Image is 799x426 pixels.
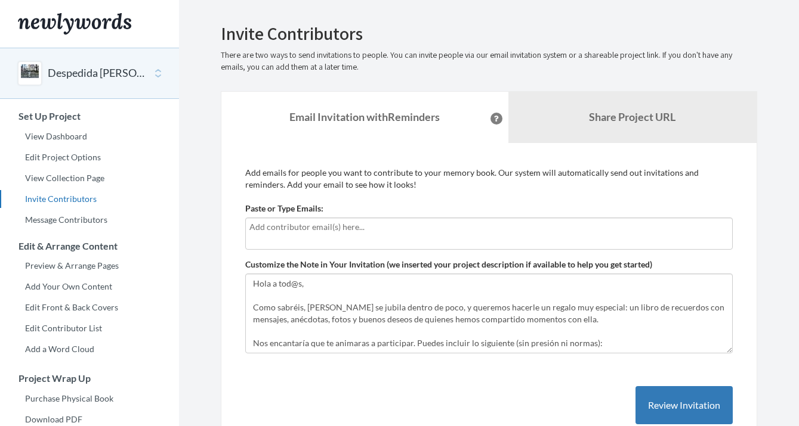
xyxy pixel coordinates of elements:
[1,241,179,251] h3: Edit & Arrange Content
[18,13,131,35] img: Newlywords logo
[221,49,757,73] p: There are two ways to send invitations to people. You can invite people via our email invitation ...
[636,386,733,425] button: Review Invitation
[245,259,652,270] label: Customize the Note in Your Invitation (we inserted your project description if available to help ...
[1,111,179,122] h3: Set Up Project
[245,273,733,353] textarea: Hola a tod@s, Como sabréis, [PERSON_NAME] se jubila dentro de poco, y queremos hacerle un regalo ...
[221,24,757,43] h2: Invite Contributors
[48,66,144,81] button: Despedida [PERSON_NAME]
[1,373,179,384] h3: Project Wrap Up
[289,110,440,123] strong: Email Invitation with Reminders
[249,220,729,234] input: Add contributor email(s) here...
[245,167,733,191] p: Add emails for people you want to contribute to your memory book. Our system will automatically s...
[589,110,675,123] b: Share Project URL
[245,203,323,214] label: Paste or Type Emails:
